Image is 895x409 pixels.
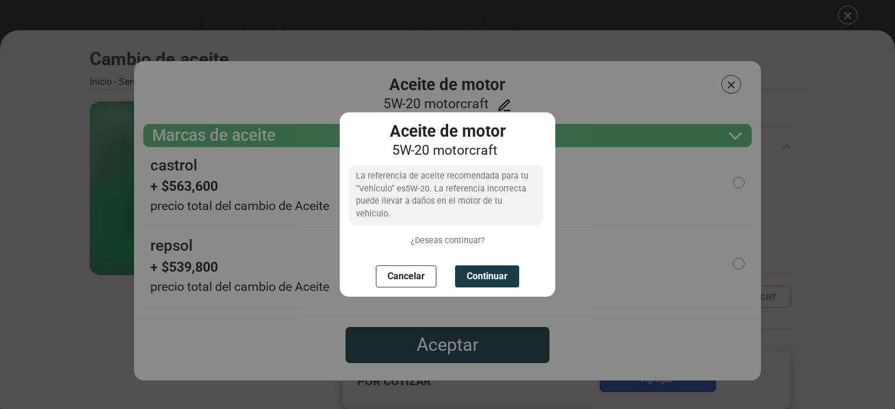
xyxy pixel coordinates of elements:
[349,165,543,225] p: La referencia de aceite recomendada para tu “Vehículo” es 5W-20 . La referencia incorrecta puede ...
[376,265,436,287] button: Cancelar
[349,122,546,141] h3: Aceite de motor
[455,265,519,287] button: Continuar
[392,143,498,158] span: 5W-20 motorcraft
[349,234,546,247] p: ¿Deseas continuar?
